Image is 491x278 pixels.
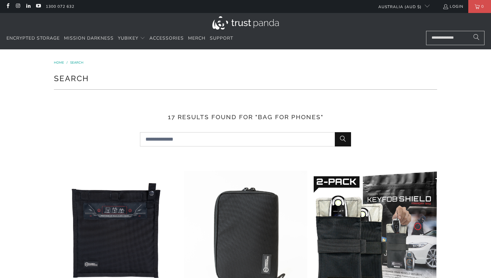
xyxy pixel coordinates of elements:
a: Support [210,31,233,46]
span: YubiKey [118,35,138,41]
a: Encrypted Storage [6,31,60,46]
a: Home [54,60,65,65]
a: Trust Panda Australia on Facebook [5,4,10,9]
nav: Translation missing: en.navigation.header.main_nav [6,31,233,46]
a: Trust Panda Australia on LinkedIn [25,4,31,9]
span: Encrypted Storage [6,35,60,41]
input: Search... [426,31,485,45]
span: Home [54,60,64,65]
summary: YubiKey [118,31,145,46]
span: Mission Darkness [64,35,114,41]
a: Login [443,3,463,10]
a: Search [70,60,83,65]
a: 1300 072 632 [46,3,74,10]
a: Trust Panda Australia on Instagram [15,4,20,9]
a: Mission Darkness [64,31,114,46]
a: Merch [188,31,206,46]
a: Accessories [149,31,184,46]
span: Merch [188,35,206,41]
h3: 17 results found for "bag for phones" [54,112,437,122]
button: Search [468,31,485,45]
span: Support [210,35,233,41]
img: Trust Panda Australia [212,16,279,30]
button: Search [335,132,351,146]
input: Search... [140,132,351,146]
a: Trust Panda Australia on YouTube [35,4,41,9]
h1: Search [54,71,437,84]
span: / [67,60,68,65]
span: Accessories [149,35,184,41]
